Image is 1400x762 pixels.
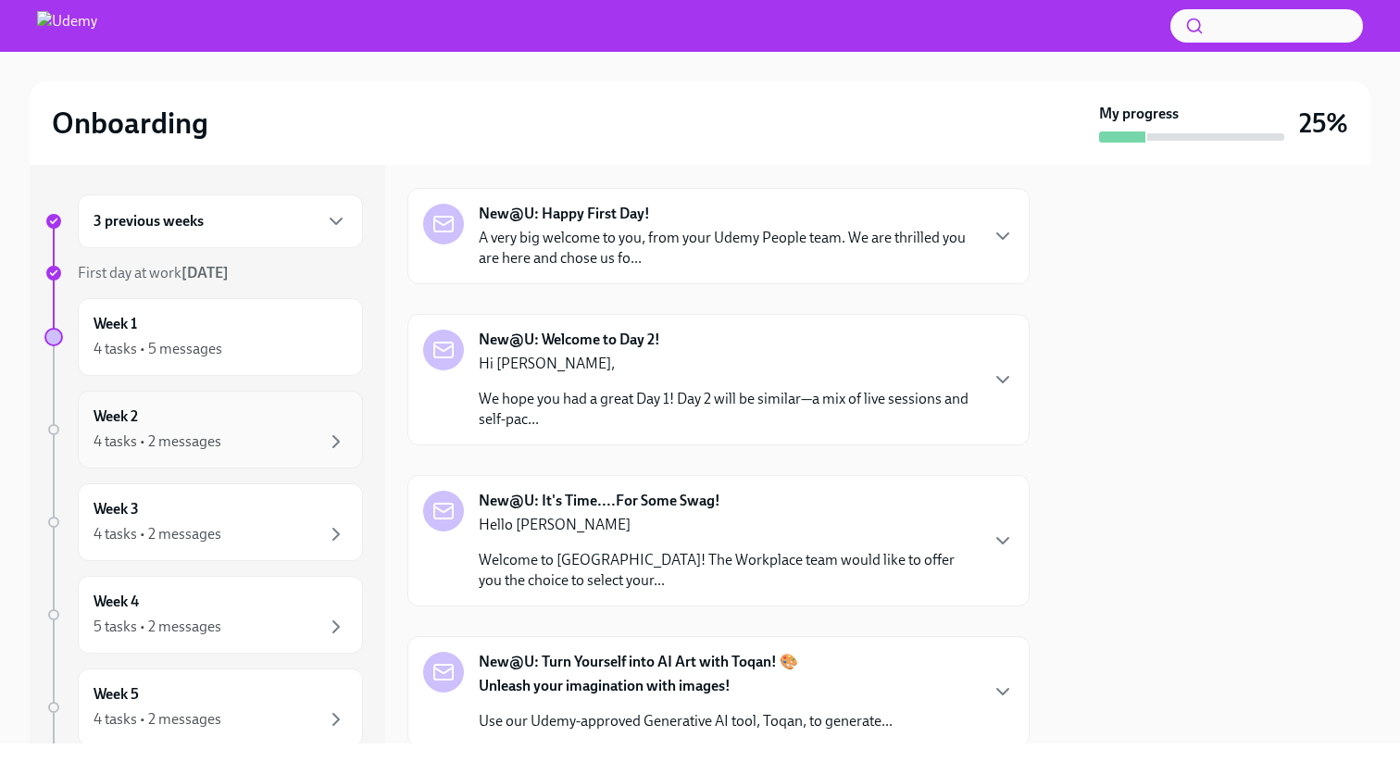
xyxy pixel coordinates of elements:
strong: New@U: Happy First Day! [479,204,650,224]
div: 5 tasks • 2 messages [94,617,221,637]
h6: 3 previous weeks [94,211,204,231]
p: Use our Udemy-approved Generative AI tool, Toqan, to generate... [479,711,893,731]
a: Week 34 tasks • 2 messages [44,483,363,561]
a: Week 24 tasks • 2 messages [44,391,363,468]
a: Week 45 tasks • 2 messages [44,576,363,654]
span: First day at work [78,264,229,281]
h6: Week 4 [94,592,139,612]
div: 4 tasks • 5 messages [94,339,222,359]
a: First day at work[DATE] [44,263,363,283]
div: 4 tasks • 2 messages [94,524,221,544]
strong: My progress [1099,104,1179,124]
h6: Week 5 [94,684,139,705]
p: A very big welcome to you, from your Udemy People team. We are thrilled you are here and chose us... [479,228,977,269]
div: 4 tasks • 2 messages [94,431,221,452]
div: 4 tasks • 2 messages [94,709,221,730]
h6: Week 3 [94,499,139,519]
div: 3 previous weeks [78,194,363,248]
strong: New@U: Welcome to Day 2! [479,330,660,350]
strong: Unleash your imagination with images! [479,677,731,694]
h2: Onboarding [52,105,208,142]
strong: New@U: Turn Yourself into AI Art with Toqan! 🎨 [479,652,798,672]
strong: [DATE] [181,264,229,281]
p: Welcome to [GEOGRAPHIC_DATA]! The Workplace team would like to offer you the choice to select you... [479,550,977,591]
a: Week 14 tasks • 5 messages [44,298,363,376]
h6: Week 1 [94,314,137,334]
p: Hi [PERSON_NAME], [479,354,977,374]
strong: New@U: It's Time....For Some Swag! [479,491,720,511]
h3: 25% [1299,106,1348,140]
p: We hope you had a great Day 1! Day 2 will be similar—a mix of live sessions and self-pac... [479,389,977,430]
a: Week 54 tasks • 2 messages [44,668,363,746]
p: Hello [PERSON_NAME] [479,515,977,535]
h6: Week 2 [94,406,138,427]
img: Udemy [37,11,97,41]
